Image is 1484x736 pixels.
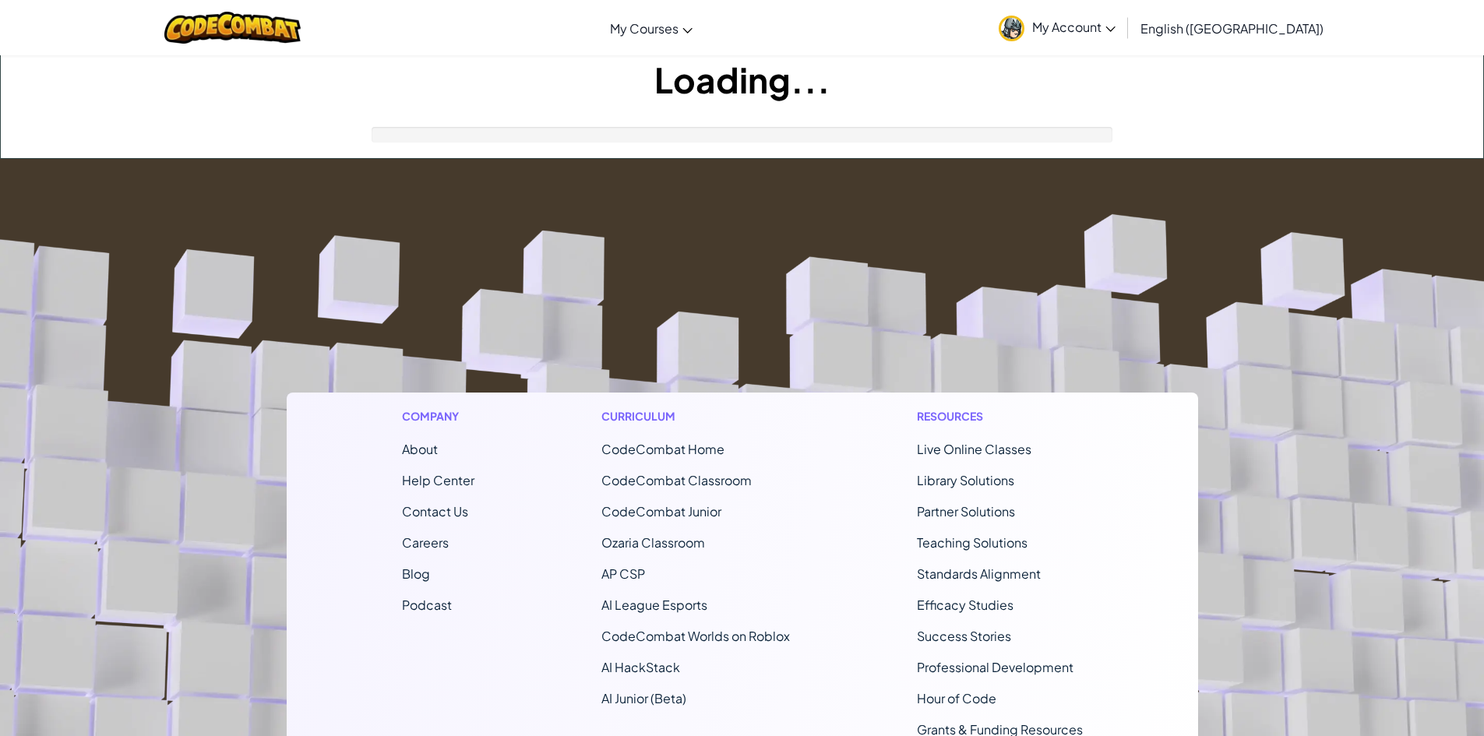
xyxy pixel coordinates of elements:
h1: Resources [917,408,1083,424]
a: Podcast [402,597,452,613]
a: AI League Esports [601,597,707,613]
a: Ozaria Classroom [601,534,705,551]
a: Blog [402,565,430,582]
h1: Loading... [1,55,1483,104]
a: Live Online Classes [917,441,1031,457]
span: CodeCombat Home [601,441,724,457]
a: Library Solutions [917,472,1014,488]
a: My Account [991,3,1123,52]
span: Contact Us [402,503,468,519]
a: Partner Solutions [917,503,1015,519]
img: avatar [999,16,1024,41]
a: Hour of Code [917,690,996,706]
span: My Courses [610,20,679,37]
a: Careers [402,534,449,551]
a: CodeCombat Junior [601,503,721,519]
a: AI HackStack [601,659,680,675]
a: My Courses [602,7,700,49]
a: Help Center [402,472,474,488]
a: About [402,441,438,457]
h1: Company [402,408,474,424]
h1: Curriculum [601,408,790,424]
img: CodeCombat logo [164,12,301,44]
a: Professional Development [917,659,1073,675]
a: AP CSP [601,565,645,582]
a: CodeCombat Classroom [601,472,752,488]
a: AI Junior (Beta) [601,690,686,706]
span: My Account [1032,19,1116,35]
a: English ([GEOGRAPHIC_DATA]) [1133,7,1331,49]
a: Standards Alignment [917,565,1041,582]
span: English ([GEOGRAPHIC_DATA]) [1140,20,1324,37]
a: Teaching Solutions [917,534,1028,551]
a: CodeCombat Worlds on Roblox [601,628,790,644]
a: Success Stories [917,628,1011,644]
a: Efficacy Studies [917,597,1013,613]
